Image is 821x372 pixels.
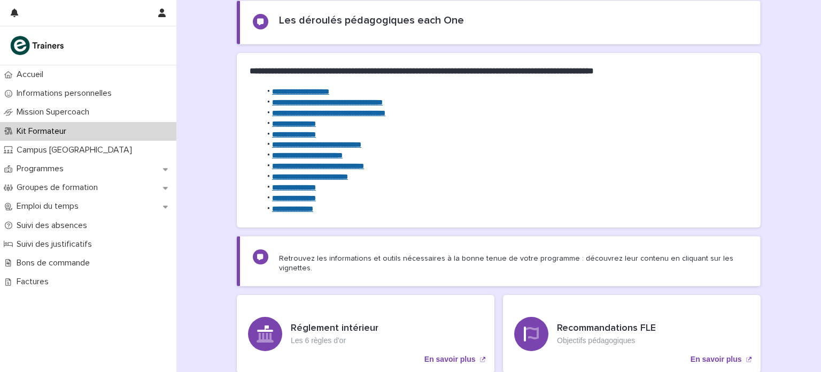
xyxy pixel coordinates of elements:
p: Suivi des absences [12,221,96,231]
p: Objectifs pédagogiques [557,336,656,345]
h2: Les déroulés pédagogiques each One [279,14,464,27]
p: En savoir plus [424,355,476,364]
p: Kit Formateur [12,126,75,136]
p: Factures [12,277,57,287]
p: Campus [GEOGRAPHIC_DATA] [12,145,141,155]
p: Informations personnelles [12,88,120,98]
p: Les 6 règles d'or [291,336,378,345]
p: Emploi du temps [12,201,87,211]
p: Mission Supercoach [12,107,98,117]
img: K0CqGN7SDeD6s4JG8KQk [9,35,67,56]
p: Retrouvez les informations et outils nécessaires à la bonne tenue de votre programme : découvrez ... [279,254,747,273]
p: Programmes [12,164,72,174]
h3: Réglement intérieur [291,323,378,335]
p: Suivi des justificatifs [12,239,100,249]
p: Accueil [12,70,52,80]
p: Bons de commande [12,258,98,268]
p: En savoir plus [691,355,742,364]
h3: Recommandations FLE [557,323,656,335]
p: Groupes de formation [12,183,106,193]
